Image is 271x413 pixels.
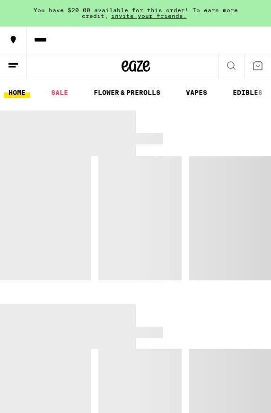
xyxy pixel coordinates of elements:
span: You have $20.00 available for this order! To earn more credit, [34,7,238,19]
a: EDIBLES [228,87,267,98]
a: HOME [4,87,30,98]
a: SALE [46,87,73,98]
a: FLOWER & PREROLLS [89,87,165,98]
span: invite your friends. [108,13,190,19]
a: VAPES [181,87,212,98]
